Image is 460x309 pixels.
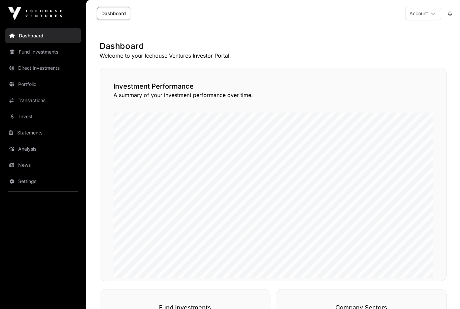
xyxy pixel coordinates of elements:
img: Icehouse Ventures Logo [8,7,62,20]
a: Transactions [5,93,81,108]
a: News [5,158,81,173]
h2: Investment Performance [113,82,433,91]
a: Analysis [5,142,81,156]
a: Invest [5,109,81,124]
a: Settings [5,174,81,189]
a: Statements [5,125,81,140]
a: Portfolio [5,77,81,92]
h1: Dashboard [100,41,447,52]
a: Dashboard [97,7,130,20]
p: A summary of your investment performance over time. [113,91,433,99]
a: Direct Investments [5,61,81,75]
button: Account [405,7,441,20]
a: Dashboard [5,28,81,43]
a: Fund Investments [5,44,81,59]
p: Welcome to your Icehouse Ventures Investor Portal. [100,52,447,60]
